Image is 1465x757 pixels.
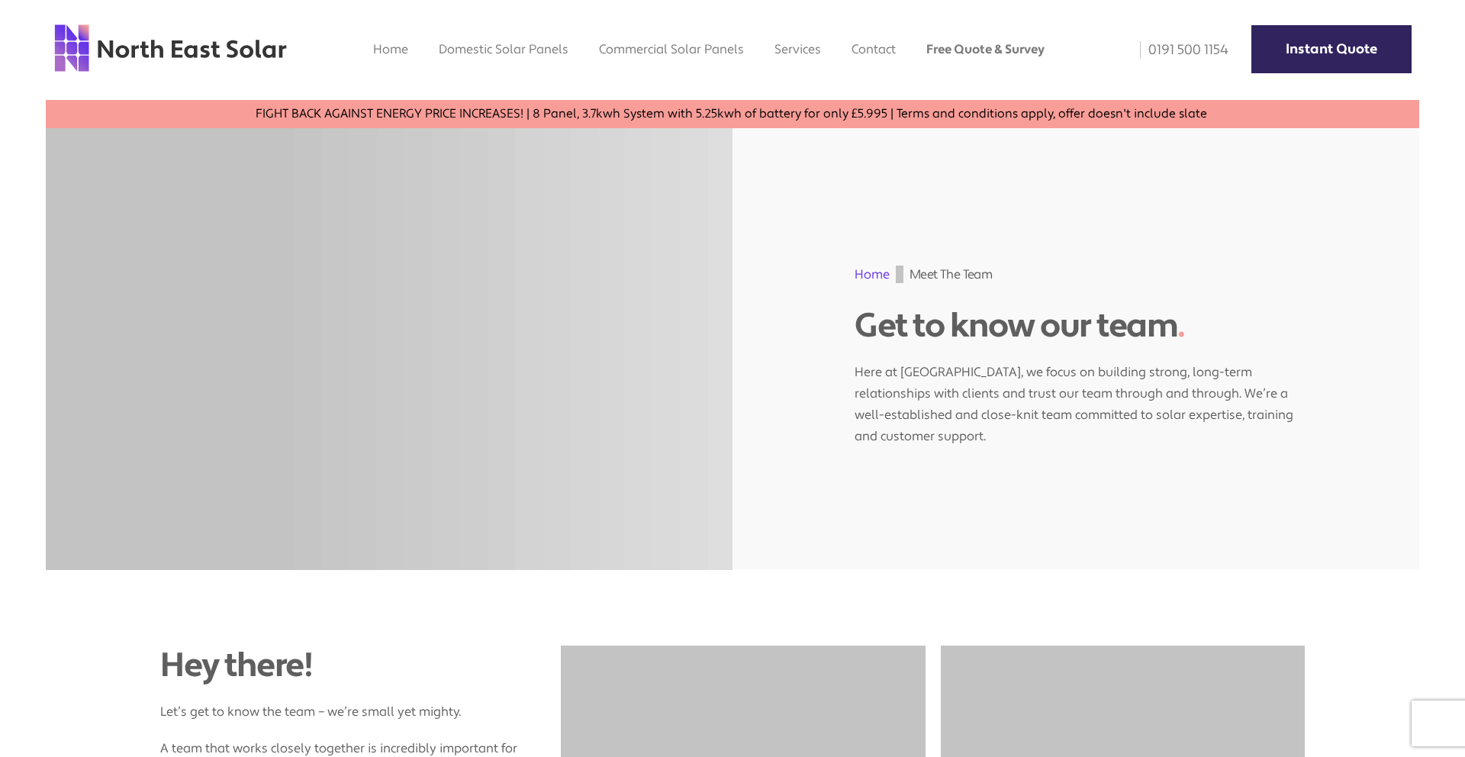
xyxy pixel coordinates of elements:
[855,346,1297,447] p: Here at [GEOGRAPHIC_DATA], we focus on building strong, long-term relationships with clients and ...
[373,41,408,57] a: Home
[160,646,561,686] div: Hey there!
[855,266,890,282] a: Home
[1177,304,1185,347] span: .
[855,306,1297,346] h1: Get to know our team
[599,41,744,57] a: Commercial Solar Panels
[910,266,992,283] span: Meet The Team
[46,128,732,569] img: NE SOLAR VAN
[160,686,561,723] p: Let’s get to know the team – we’re small yet mighty.
[53,23,288,73] img: north east solar logo
[774,41,821,57] a: Services
[896,266,903,283] img: gif;base64,R0lGODdhAQABAPAAAMPDwwAAACwAAAAAAQABAAACAkQBADs=
[439,41,568,57] a: Domestic Solar Panels
[1251,25,1412,73] a: Instant Quote
[926,41,1045,57] a: Free Quote & Survey
[852,41,896,57] a: Contact
[1129,41,1228,59] a: 0191 500 1154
